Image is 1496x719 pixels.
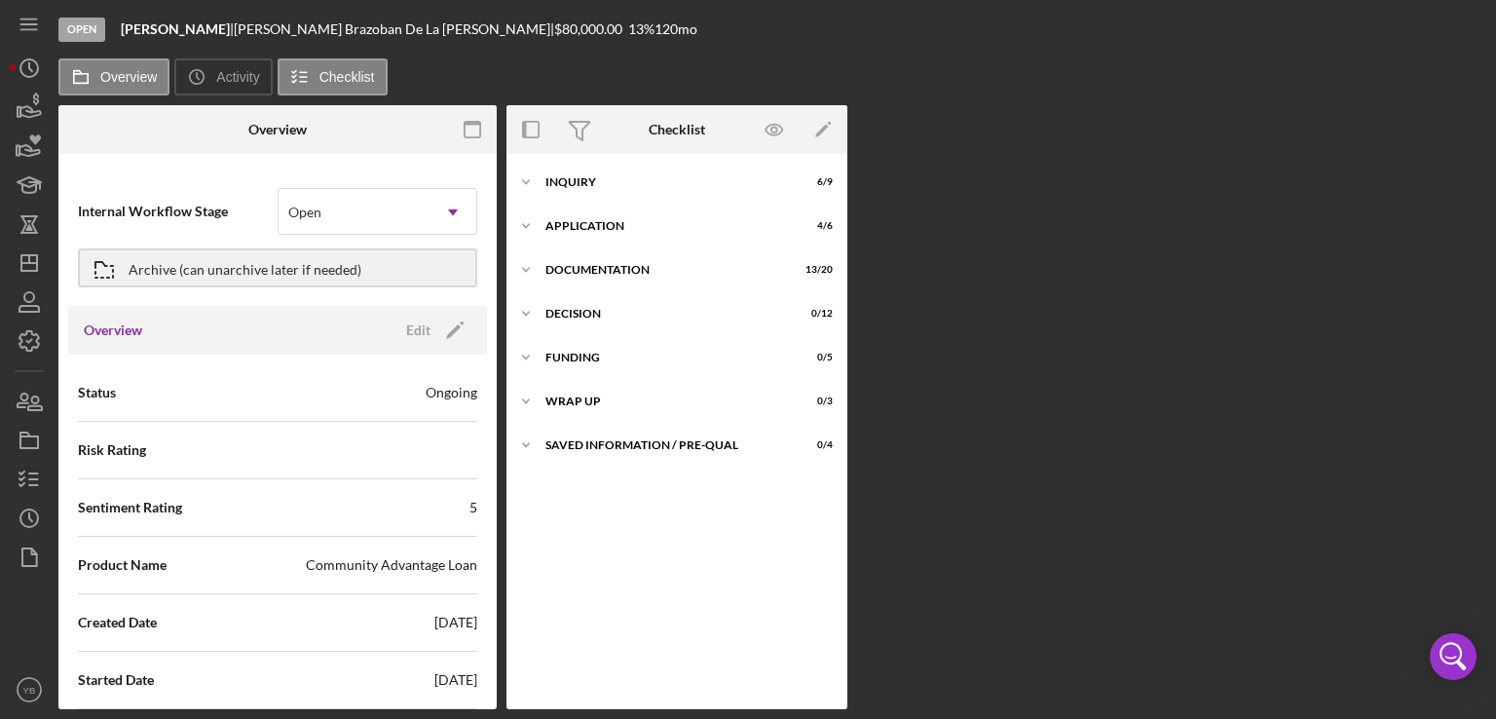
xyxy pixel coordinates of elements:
div: Overview [248,122,307,137]
div: Documentation [545,264,784,276]
div: [PERSON_NAME] Brazoban De La [PERSON_NAME] | [234,21,554,37]
div: 0 / 3 [798,396,833,407]
div: | [121,21,234,37]
div: 4 / 6 [798,220,833,232]
span: Status [78,383,116,402]
label: Activity [216,69,259,85]
span: Product Name [78,555,167,575]
div: 0 / 4 [798,439,833,451]
div: Open [288,205,321,220]
button: YB [10,670,49,709]
h3: Overview [84,321,142,340]
div: Application [545,220,784,232]
button: Checklist [278,58,388,95]
span: Risk Rating [78,440,146,460]
div: Community Advantage Loan [306,555,477,575]
span: Sentiment Rating [78,498,182,517]
div: Ongoing [426,383,477,402]
div: Wrap up [545,396,784,407]
button: Archive (can unarchive later if needed) [78,248,477,287]
div: [DATE] [434,613,477,632]
div: 5 [469,498,477,517]
div: 6 / 9 [798,176,833,188]
div: Edit [406,316,430,345]
div: Open Intercom Messenger [1430,633,1477,680]
span: Internal Workflow Stage [78,202,278,221]
text: YB [23,685,36,696]
div: $80,000.00 [554,21,628,37]
div: Decision [545,308,784,320]
div: Checklist [649,122,705,137]
label: Overview [100,69,157,85]
b: [PERSON_NAME] [121,20,230,37]
button: Overview [58,58,169,95]
div: Open [58,18,105,42]
span: Started Date [78,670,154,690]
span: Created Date [78,613,157,632]
div: 120 mo [654,21,697,37]
div: 0 / 12 [798,308,833,320]
div: [DATE] [434,670,477,690]
div: Inquiry [545,176,784,188]
button: Activity [174,58,272,95]
div: 13 % [628,21,654,37]
button: Edit [394,316,471,345]
div: Funding [545,352,784,363]
div: 13 / 20 [798,264,833,276]
div: Saved Information / Pre-Qual [545,439,784,451]
div: Archive (can unarchive later if needed) [129,250,361,285]
label: Checklist [319,69,375,85]
div: 0 / 5 [798,352,833,363]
